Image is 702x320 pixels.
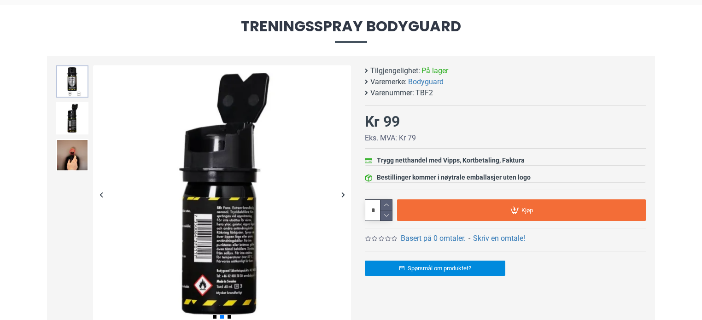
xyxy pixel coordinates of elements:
[370,76,407,87] b: Varemerke:
[421,65,448,76] span: På lager
[56,102,88,134] img: Treningsspray Bodyguard
[228,315,231,319] span: Go to slide 3
[377,173,531,182] div: Bestillinger kommer i nøytrale emballasjer uten logo
[401,233,466,244] a: Basert på 0 omtaler.
[377,156,525,165] div: Trygg netthandel med Vipps, Kortbetaling, Faktura
[370,87,414,99] b: Varenummer:
[213,315,216,319] span: Go to slide 1
[93,186,109,203] div: Previous slide
[365,111,400,133] div: Kr 99
[370,65,420,76] b: Tilgjengelighet:
[468,234,470,243] b: -
[47,19,655,42] span: Treningsspray Bodyguard
[335,186,351,203] div: Next slide
[473,233,525,244] a: Skriv en omtale!
[56,65,88,98] img: Treningsspray Bodyguard
[365,261,505,276] a: Spørsmål om produktet?
[415,87,433,99] span: TBF2
[56,139,88,171] img: Treningsspray Bodyguard
[521,207,533,213] span: Kjøp
[408,76,444,87] a: Bodyguard
[220,315,224,319] span: Go to slide 2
